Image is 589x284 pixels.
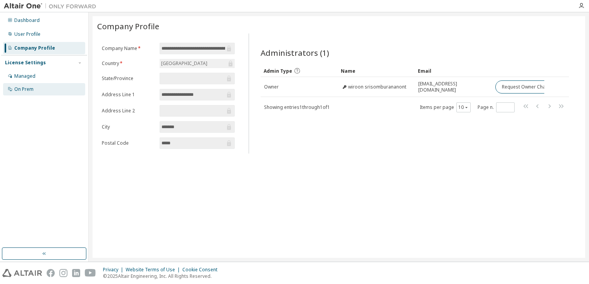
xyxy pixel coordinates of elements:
[102,124,155,130] label: City
[14,45,55,51] div: Company Profile
[264,84,279,90] span: Owner
[102,108,155,114] label: Address Line 2
[160,59,209,68] div: [GEOGRAPHIC_DATA]
[2,269,42,277] img: altair_logo.svg
[47,269,55,277] img: facebook.svg
[420,102,471,112] span: Items per page
[85,269,96,277] img: youtube.svg
[4,2,100,10] img: Altair One
[14,31,40,37] div: User Profile
[458,104,469,110] button: 10
[182,267,222,273] div: Cookie Consent
[14,73,35,79] div: Managed
[264,68,292,74] span: Admin Type
[348,84,406,90] span: wiroon srisomburananont
[103,273,222,279] p: © 2025 Altair Engineering, Inc. All Rights Reserved.
[102,92,155,98] label: Address Line 1
[102,140,155,146] label: Postal Code
[97,21,159,32] span: Company Profile
[102,60,155,67] label: Country
[103,267,126,273] div: Privacy
[102,75,155,82] label: State/Province
[5,60,46,66] div: License Settings
[14,17,40,23] div: Dashboard
[261,47,329,58] span: Administrators (1)
[126,267,182,273] div: Website Terms of Use
[14,86,34,92] div: On Prem
[59,269,67,277] img: instagram.svg
[102,45,155,52] label: Company Name
[495,80,560,94] button: Request Owner Change
[264,104,330,110] span: Showing entries 1 through 1 of 1
[341,65,412,77] div: Name
[72,269,80,277] img: linkedin.svg
[478,102,515,112] span: Page n.
[160,59,235,68] div: [GEOGRAPHIC_DATA]
[418,65,489,77] div: Email
[418,81,488,93] span: [EMAIL_ADDRESS][DOMAIN_NAME]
